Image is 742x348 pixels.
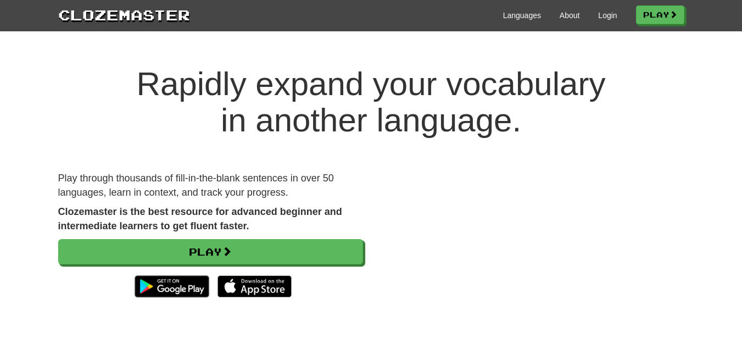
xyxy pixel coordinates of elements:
a: Login [598,10,617,21]
img: Get it on Google Play [129,270,214,303]
a: Clozemaster [58,4,190,25]
a: Play [58,239,363,264]
p: Play through thousands of fill-in-the-blank sentences in over 50 languages, learn in context, and... [58,172,363,200]
img: Download_on_the_App_Store_Badge_US-UK_135x40-25178aeef6eb6b83b96f5f2d004eda3bffbb37122de64afbaef7... [217,275,292,297]
a: Play [636,5,684,24]
strong: Clozemaster is the best resource for advanced beginner and intermediate learners to get fluent fa... [58,206,342,231]
a: Languages [503,10,541,21]
a: About [560,10,580,21]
